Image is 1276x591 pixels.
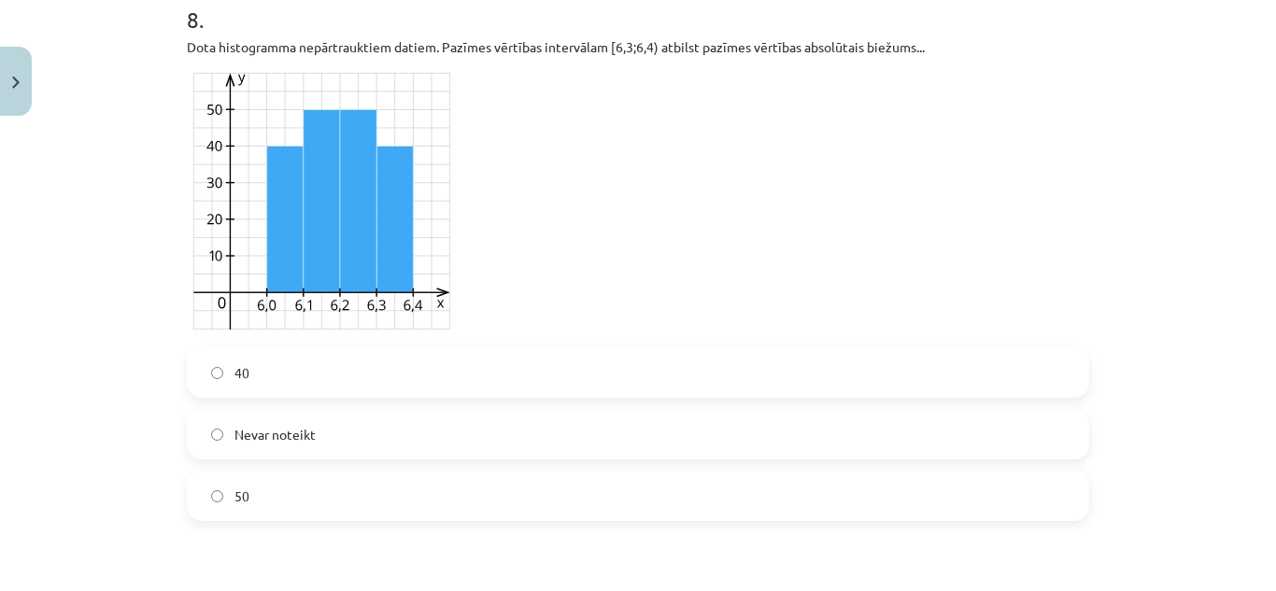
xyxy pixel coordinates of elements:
span: 50 [234,486,249,506]
p: Dota histogramma nepārtrauktiem datiem. Pazīmes vērtības intervālam [6,3;6,4) atbilst pazīmes vēr... [187,37,1089,57]
input: 40 [211,367,223,379]
span: 40 [234,363,249,383]
input: 50 [211,490,223,502]
img: icon-close-lesson-0947bae3869378f0d4975bcd49f059093ad1ed9edebbc8119c70593378902aed.svg [12,77,20,89]
span: Nevar noteikt [234,425,316,444]
input: Nevar noteikt [211,429,223,441]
